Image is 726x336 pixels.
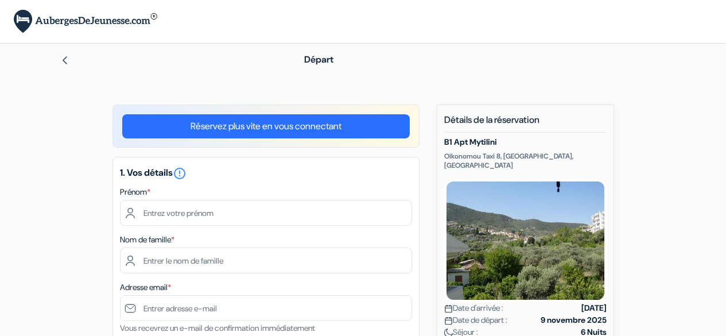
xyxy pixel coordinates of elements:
a: Réservez plus vite en vous connectant [122,114,410,138]
h5: 1. Vos détails [120,167,412,180]
strong: [DATE] [581,302,607,314]
i: error_outline [173,167,187,180]
label: Nom de famille [120,234,174,246]
p: Oikonomou Taxi 8, [GEOGRAPHIC_DATA], [GEOGRAPHIC_DATA] [444,152,607,170]
label: Adresse email [120,281,171,293]
h5: B1 Apt Mytilini [444,137,607,147]
img: left_arrow.svg [60,56,69,65]
img: calendar.svg [444,316,453,325]
a: error_outline [173,167,187,179]
input: Entrer le nom de famille [120,248,412,273]
label: Prénom [120,186,150,198]
span: Départ [304,53,333,65]
img: calendar.svg [444,304,453,313]
input: Entrez votre prénom [120,200,412,226]
span: Date d'arrivée : [444,302,503,314]
img: AubergesDeJeunesse.com [14,10,157,33]
span: Date de départ : [444,314,507,326]
strong: 9 novembre 2025 [541,314,607,326]
h5: Détails de la réservation [444,114,607,133]
small: Vous recevrez un e-mail de confirmation immédiatement [120,323,315,333]
input: Entrer adresse e-mail [120,295,412,321]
